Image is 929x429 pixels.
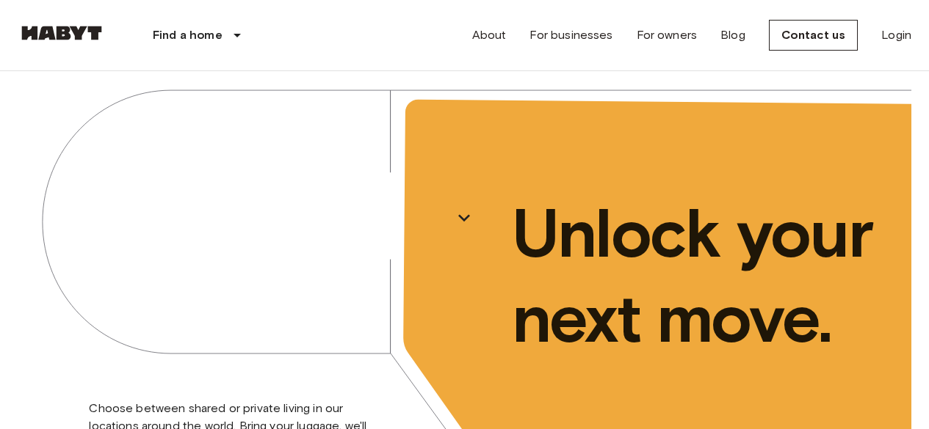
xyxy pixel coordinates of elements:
a: About [472,26,507,44]
font: Find a home [153,28,223,42]
font: Blog [720,28,745,42]
img: Habyt [18,26,106,40]
a: Contact us [769,20,858,51]
a: For businesses [529,26,612,44]
font: For owners [637,28,698,42]
font: About [472,28,507,42]
a: For owners [637,26,698,44]
a: Blog [720,26,745,44]
font: For businesses [529,28,612,42]
font: Login [881,28,911,42]
a: Login [881,26,911,44]
font: Contact us [781,28,846,42]
font: Unlock your next move. [512,192,873,359]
